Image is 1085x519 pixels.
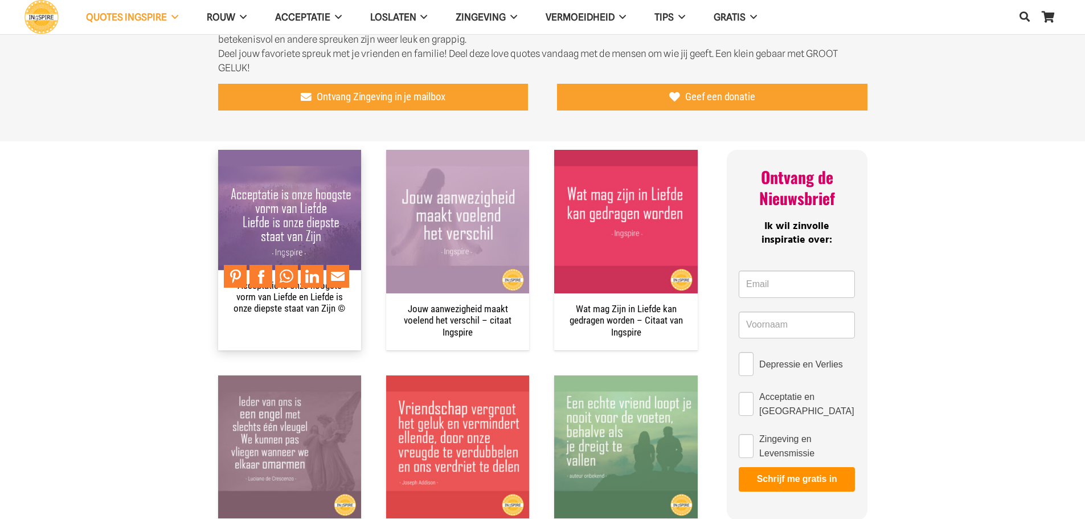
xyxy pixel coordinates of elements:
[640,3,699,32] a: TIPS
[759,357,843,371] span: Depressie en Verlies
[275,265,301,288] li: WhatsApp
[275,11,330,23] span: Acceptatie
[557,84,867,111] a: Geef een donatie
[759,390,855,418] span: Acceptatie en [GEOGRAPHIC_DATA]
[224,265,247,288] a: Pin to Pinterest
[234,280,345,314] a: Acceptatie is onze hoogste vorm van Liefde en Liefde is onze diepste staat van Zijn ©
[370,11,416,23] span: Loslaten
[218,84,529,111] a: Ontvang Zingeving in je mailbox
[72,3,193,32] a: QUOTES INGSPIRE
[86,11,167,23] span: QUOTES INGSPIRE
[531,3,640,32] a: VERMOEIDHEID
[714,11,746,23] span: GRATIS
[441,3,531,32] a: Zingeving
[761,218,832,248] span: Ik wil zinvolle inspiratie over:
[404,303,511,338] a: Jouw aanwezigheid maakt voelend het verschil – citaat Ingspire
[759,432,855,460] span: Zingeving en Levensmissie
[554,375,697,518] img: Quote over vriendschap: Een echte vriend... | www.ingspire.nl
[1013,3,1036,31] a: Zoeken
[301,265,324,288] a: Share to LinkedIn
[356,3,442,32] a: Loslaten
[218,377,361,388] a: Ieder van ons is een engel met slechts 1 vleugel
[386,377,529,388] a: Quote – Vriendschap vergroot het geluk en vermindert ellende, door…
[739,434,754,458] input: Zingeving en Levensmissie
[317,91,445,103] span: Ontvang Zingeving in je mailbox
[456,11,506,23] span: Zingeving
[218,150,361,293] img: Acceptatie is onze hoogste vorm van Liefde en Liefde is onze diepste staat van Zijn quote van sch...
[759,165,835,209] span: Ontvang de Nieuwsbrief
[739,312,855,339] input: Voornaam
[275,265,298,288] a: Share to WhatsApp
[218,151,361,162] a: Acceptatie is onze hoogste vorm van Liefde en Liefde is onze diepste staat van Zijn ©
[739,467,855,491] button: Schrijf me gratis in
[261,3,356,32] a: Acceptatie
[326,265,352,288] li: Email This
[326,265,349,288] a: Mail to Email This
[249,265,272,288] a: Share to Facebook
[739,352,754,376] input: Depressie en Verlies
[218,375,361,518] img: Spirituele Spreuk - Ieder van ons is een engel met slechts 1 vleugel Luciano de Crescenzo
[699,3,771,32] a: GRATIS
[546,11,615,23] span: VERMOEIDHEID
[554,150,697,293] img: Ingspire Quote - Wat mag zijn in Liefde kan gedragen worden
[739,392,754,416] input: Acceptatie en [GEOGRAPHIC_DATA]
[207,11,235,23] span: ROUW
[386,151,529,162] a: Jouw aanwezigheid maakt voelend het verschil – citaat Ingspire
[570,303,683,338] a: Wat mag Zijn in Liefde kan gedragen worden – Citaat van Ingspire
[224,265,249,288] li: Pinterest
[685,91,755,103] span: Geef een donatie
[654,11,674,23] span: TIPS
[193,3,261,32] a: ROUW
[554,377,697,388] a: Spreuk vriendschap: Een echte vriend loopt je nooit voor de voeten..
[249,265,275,288] li: Facebook
[386,375,529,518] img: Quote: Vriendschap vergroot het geluk en vermindert ellende, door onze vreugde te verdubbelen en ...
[554,151,697,162] a: Wat mag Zijn in Liefde kan gedragen worden – Citaat van Ingspire
[739,271,855,298] input: Email
[301,265,326,288] li: LinkedIn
